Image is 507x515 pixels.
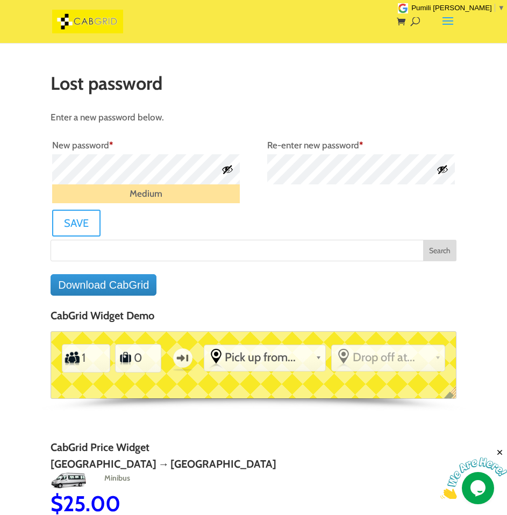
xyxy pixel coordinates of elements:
[87,473,129,483] span: Minibus
[51,110,456,134] p: Enter a new password below.
[411,4,492,12] span: Pumili [PERSON_NAME]
[52,184,240,203] div: Medium
[411,4,505,12] a: Pumili [PERSON_NAME]​
[222,163,233,175] button: Show password
[51,74,456,99] h1: Lost password
[51,274,156,296] a: Download CabGrid
[52,210,101,237] button: Save
[51,441,456,459] h4: CabGrid Price Widget
[437,163,448,175] button: Show password
[50,472,86,489] img: Minibus
[81,346,106,370] input: Number of Passengers
[118,346,133,370] label: Number of Suitcases
[52,136,240,154] label: New password
[50,459,455,469] h2: [GEOGRAPHIC_DATA] → [GEOGRAPHIC_DATA]
[168,342,197,374] label: One-way
[65,346,80,370] label: Number of Passengers
[353,350,431,364] span: Drop off at...
[423,240,456,261] input: Search
[52,10,123,33] img: CabGrid Taxi Plugin
[441,385,463,407] span: English
[51,310,456,327] h4: CabGrid Widget Demo
[204,345,326,369] div: Select the place the starting address falls within
[440,448,507,499] iframe: chat widget
[332,345,445,369] div: Select the place the destination address is within
[133,346,159,370] input: Number of Suitcases
[50,459,455,514] a: [GEOGRAPHIC_DATA] → [GEOGRAPHIC_DATA]MinibusMinibus$25.00
[225,350,311,364] span: Pick up from...
[267,136,455,154] label: Re-enter new password
[498,4,505,12] span: ▼
[52,15,123,26] a: CabGrid Taxi Plugin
